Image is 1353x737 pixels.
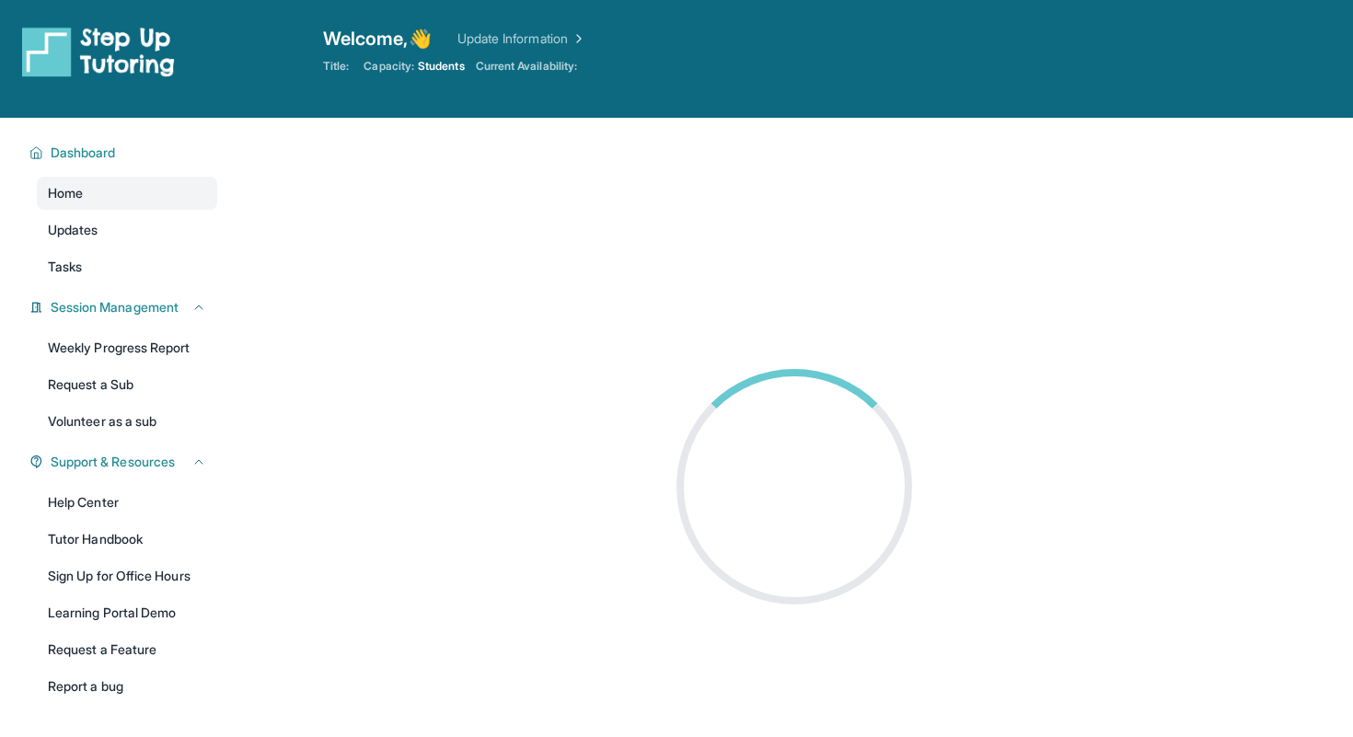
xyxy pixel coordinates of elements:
a: Updates [37,213,217,247]
a: Home [37,177,217,210]
button: Session Management [43,298,206,317]
span: Session Management [51,298,179,317]
a: Volunteer as a sub [37,405,217,438]
img: Chevron Right [568,29,586,48]
a: Sign Up for Office Hours [37,559,217,593]
span: Capacity: [364,59,414,74]
button: Dashboard [43,144,206,162]
a: Update Information [457,29,586,48]
a: Tasks [37,250,217,283]
a: Report a bug [37,670,217,703]
span: Home [48,184,83,202]
span: Title: [323,59,349,74]
a: Learning Portal Demo [37,596,217,629]
button: Support & Resources [43,453,206,471]
a: Weekly Progress Report [37,331,217,364]
a: Help Center [37,486,217,519]
span: Support & Resources [51,453,175,471]
a: Request a Feature [37,633,217,666]
img: logo [22,26,175,77]
a: Request a Sub [37,368,217,401]
span: Updates [48,221,98,239]
span: Students [418,59,465,74]
a: Tutor Handbook [37,523,217,556]
span: Welcome, 👋 [323,26,432,52]
span: Tasks [48,258,82,276]
span: Current Availability: [476,59,577,74]
span: Dashboard [51,144,116,162]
